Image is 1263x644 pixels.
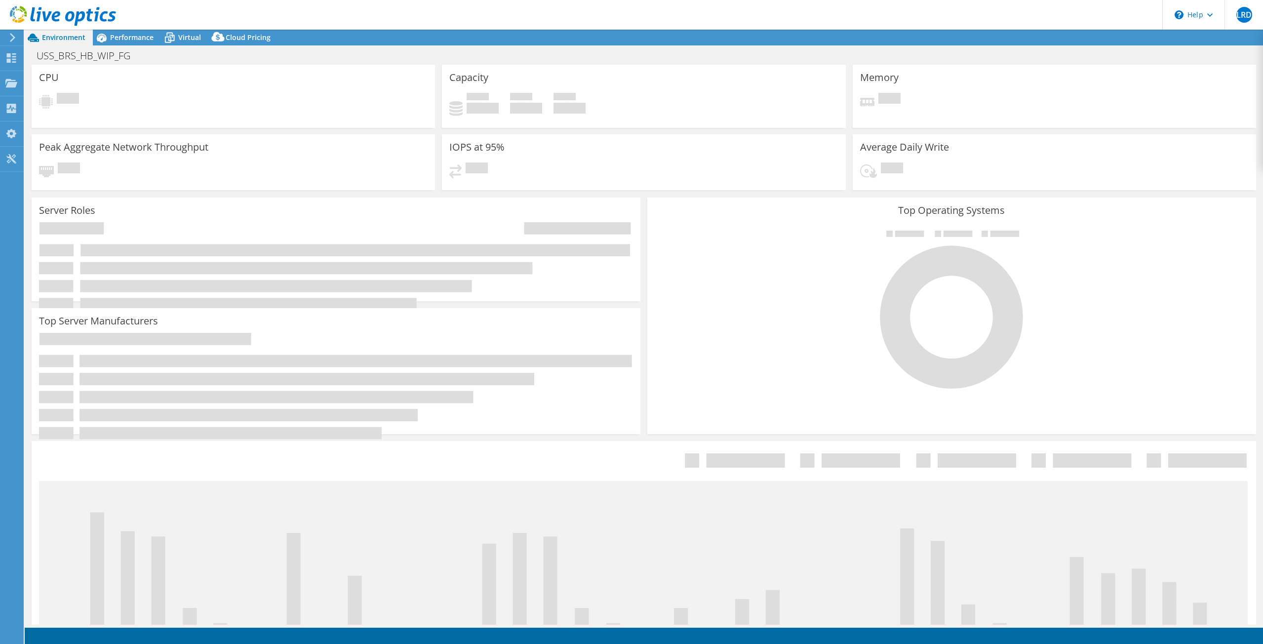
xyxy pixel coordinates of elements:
span: Virtual [178,33,201,42]
span: LRD [1236,7,1252,23]
span: Pending [466,162,488,176]
span: Free [510,93,532,103]
h3: Top Operating Systems [655,205,1249,216]
h3: Memory [860,72,899,83]
span: Performance [110,33,154,42]
svg: \n [1175,10,1184,19]
span: Pending [878,93,901,106]
h3: Average Daily Write [860,142,949,153]
h3: CPU [39,72,59,83]
h3: Capacity [449,72,488,83]
h3: Server Roles [39,205,95,216]
h3: Top Server Manufacturers [39,316,158,326]
span: Used [467,93,489,103]
span: Pending [57,93,79,106]
span: Total [553,93,576,103]
span: Environment [42,33,85,42]
h3: IOPS at 95% [449,142,505,153]
h4: 0 GiB [553,103,586,114]
span: Pending [58,162,80,176]
span: Cloud Pricing [226,33,271,42]
span: Pending [881,162,903,176]
h3: Peak Aggregate Network Throughput [39,142,208,153]
h1: USS_BRS_HB_WIP_FG [32,50,146,61]
h4: 0 GiB [467,103,499,114]
h4: 0 GiB [510,103,542,114]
